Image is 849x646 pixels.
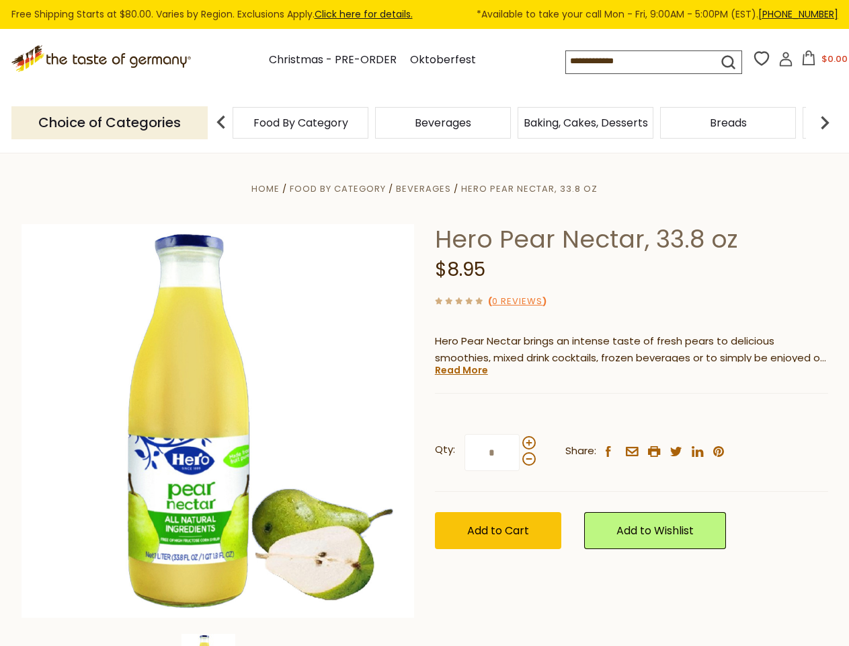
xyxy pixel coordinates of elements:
[492,295,542,309] a: 0 Reviews
[435,224,828,254] h1: Hero Pear Nectar, 33.8 oz
[253,118,348,128] a: Food By Category
[821,52,848,65] span: $0.00
[435,333,828,367] p: Hero Pear Nectar brings an intense taste of fresh pears to delicious smoothies, mixed drink cockt...
[710,118,747,128] a: Breads
[435,441,455,458] strong: Qty:
[208,109,235,136] img: previous arrow
[584,512,726,549] a: Add to Wishlist
[269,51,397,69] a: Christmas - PRE-ORDER
[467,523,529,538] span: Add to Cart
[758,7,838,21] a: [PHONE_NUMBER]
[315,7,413,21] a: Click here for details.
[811,109,838,136] img: next arrow
[290,182,386,195] a: Food By Category
[565,443,596,460] span: Share:
[11,106,208,139] p: Choice of Categories
[488,295,547,308] span: ( )
[11,7,838,22] div: Free Shipping Starts at $80.00. Varies by Region. Exclusions Apply.
[435,256,485,283] span: $8.95
[435,512,561,549] button: Add to Cart
[435,363,488,377] a: Read More
[251,182,280,195] a: Home
[415,118,471,128] a: Beverages
[477,7,838,22] span: *Available to take your call Mon - Fri, 9:00AM - 5:00PM (EST).
[410,51,476,69] a: Oktoberfest
[464,434,520,471] input: Qty:
[396,182,451,195] a: Beverages
[461,182,598,195] a: Hero Pear Nectar, 33.8 oz
[22,224,415,618] img: Hero Pear Nectar, 33.8 oz
[524,118,648,128] a: Baking, Cakes, Desserts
